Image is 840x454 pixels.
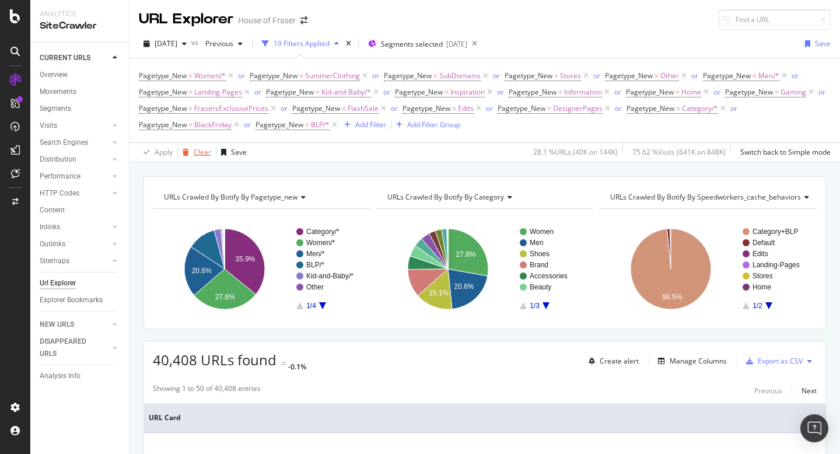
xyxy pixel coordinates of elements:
span: Pagetype_New [703,71,751,81]
div: or [254,87,261,97]
span: Pagetype_New [139,71,187,81]
div: or [281,103,288,113]
span: Men/* [758,68,779,84]
span: = [342,103,346,113]
span: Kid-and-Baby/* [321,84,371,100]
text: 27.8% [456,250,475,259]
button: Segments selected[DATE] [363,34,467,53]
span: 2025 Oct. 5th [155,39,177,48]
button: or [713,86,720,97]
div: or [713,87,720,97]
div: Showing 1 to 50 of 40,408 entries [153,383,261,397]
div: Open Intercom Messenger [800,414,828,442]
input: Find a URL [719,9,831,30]
button: or [593,70,600,81]
text: 27.8% [215,293,235,301]
span: FrasersExclusivePrices [194,100,268,117]
div: -0.1% [288,362,306,372]
button: or [614,86,621,97]
span: Women/* [194,68,226,84]
span: Gaming [780,84,806,100]
span: Pagetype_New [266,87,314,97]
button: or [493,70,500,81]
div: or [730,103,737,113]
div: or [486,103,493,113]
div: or [792,71,799,81]
text: 1/3 [530,302,540,310]
a: Content [40,204,121,216]
div: Movements [40,86,76,98]
div: [DATE] [446,39,467,49]
button: or [244,119,251,130]
h4: URLs Crawled By Botify By pagetype_new [162,188,360,207]
div: or [493,71,500,81]
span: BLP/* [311,117,330,133]
button: Add Filter Group [391,118,460,132]
span: = [433,71,437,81]
a: Outlinks [40,238,109,250]
svg: A chart. [376,218,594,320]
text: Beauty [530,283,551,291]
span: Home [681,84,701,100]
div: Clear [194,147,211,157]
span: Pagetype_New [498,103,545,113]
span: = [654,71,659,81]
button: or [391,103,398,114]
div: or [372,71,379,81]
span: Pagetype_New [605,71,653,81]
span: = [452,103,456,113]
button: or [615,103,622,114]
span: Pagetype_New [509,87,556,97]
span: DesignerPages [553,100,603,117]
button: Apply [139,143,173,162]
text: Women/* [306,239,335,247]
span: Previous [201,39,233,48]
button: or [372,70,379,81]
div: or [818,87,825,97]
span: URLs Crawled By Botify By category [387,192,504,202]
span: = [554,71,558,81]
div: Distribution [40,153,76,166]
text: Brand [530,261,548,269]
a: Segments [40,103,121,115]
a: Distribution [40,153,109,166]
div: Content [40,204,65,216]
div: URL Explorer [139,9,233,29]
span: URLs Crawled By Botify By pagetype_new [164,192,297,202]
text: Landing-Pages [752,261,800,269]
div: or [593,71,600,81]
span: = [547,103,551,113]
span: = [188,87,192,97]
span: = [675,87,680,97]
button: Switch back to Simple mode [736,143,831,162]
div: SiteCrawler [40,19,120,33]
span: Pagetype_New [505,71,552,81]
svg: A chart. [153,218,370,320]
a: Visits [40,120,109,132]
span: = [752,71,757,81]
span: Pagetype_New [139,120,187,130]
button: or [818,86,825,97]
button: Create alert [584,352,639,371]
div: Create alert [600,356,639,366]
button: 19 Filters Applied [257,34,344,53]
text: 1/4 [306,302,316,310]
text: Men/* [306,250,325,258]
button: Clear [178,143,211,162]
button: Previous [754,383,782,397]
span: Inspiration [450,84,485,100]
a: Search Engines [40,137,109,149]
text: Home [752,283,771,291]
svg: A chart. [599,218,817,320]
button: or [238,70,245,81]
div: Analysis Info [40,370,80,382]
text: Accessories [530,272,568,280]
span: Pagetype_New [725,87,773,97]
div: CURRENT URLS [40,52,90,64]
div: Url Explorer [40,277,76,289]
button: Add Filter [339,118,386,132]
button: Save [800,34,831,53]
text: 35.9% [235,255,255,263]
